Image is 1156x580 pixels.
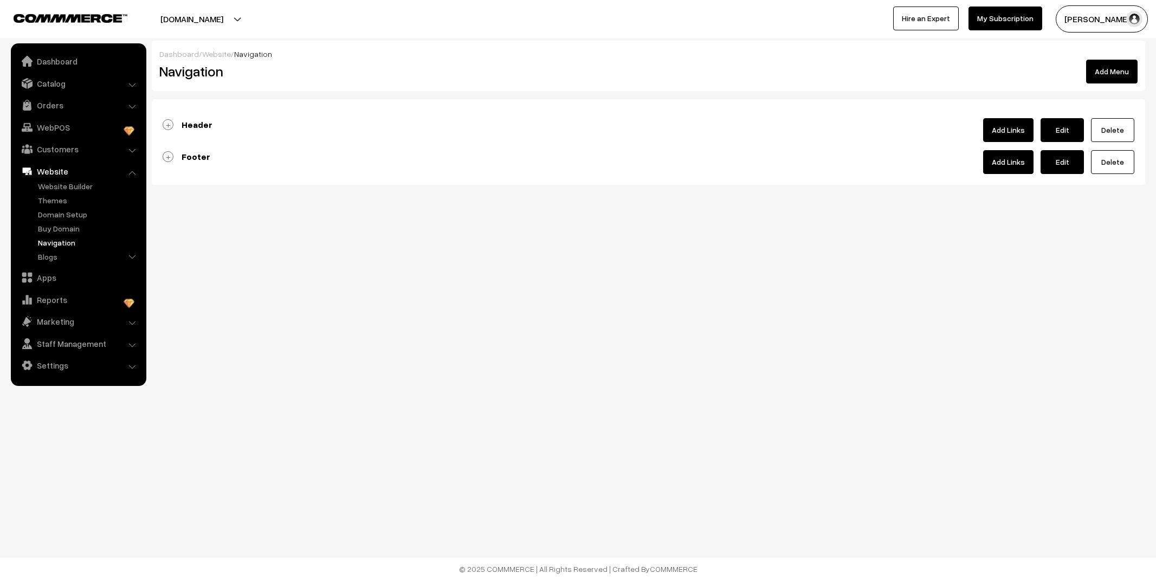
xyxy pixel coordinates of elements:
a: Marketing [14,312,143,331]
a: Add Links [983,118,1034,142]
a: My Subscription [968,7,1042,30]
b: Header [182,119,212,130]
a: Catalog [14,74,143,93]
a: Reports [14,290,143,310]
a: Delete [1091,150,1134,174]
a: Staff Management [14,334,143,353]
button: [PERSON_NAME] [1056,5,1148,33]
a: Add Links [983,150,1034,174]
a: Hire an Expert [893,7,959,30]
a: Website [202,49,231,59]
b: Footer [182,151,210,162]
a: Delete [1091,118,1134,142]
a: Edit [1041,150,1084,174]
a: Edit [1041,118,1084,142]
a: Customers [14,139,143,159]
a: COMMMERCE [14,11,108,24]
div: / / [159,48,1138,60]
a: Website [14,162,143,181]
a: Dashboard [14,51,143,71]
a: COMMMERCE [650,564,698,573]
a: Dashboard [159,49,199,59]
a: WebPOS [14,118,143,137]
a: Header [163,119,212,130]
a: Themes [35,195,143,206]
a: Navigation [35,237,143,248]
h2: Navigation [159,63,475,80]
a: Buy Domain [35,223,143,234]
a: Orders [14,95,143,115]
a: Settings [14,356,143,375]
img: COMMMERCE [14,14,127,22]
img: user [1126,11,1142,27]
a: Footer [163,151,210,162]
a: Apps [14,268,143,287]
a: Blogs [35,251,143,262]
a: Domain Setup [35,209,143,220]
button: [DOMAIN_NAME] [122,5,261,33]
span: Navigation [234,49,272,59]
a: Website Builder [35,181,143,192]
button: Add Menu [1086,60,1138,83]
